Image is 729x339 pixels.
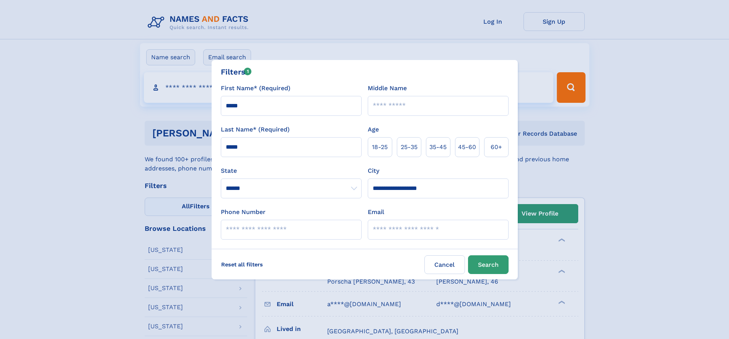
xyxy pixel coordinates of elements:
span: 45‑60 [458,143,476,152]
span: 35‑45 [429,143,447,152]
label: Middle Name [368,84,407,93]
span: 60+ [491,143,502,152]
label: Reset all filters [216,255,268,274]
label: First Name* (Required) [221,84,290,93]
button: Search [468,255,509,274]
label: City [368,166,379,175]
div: Filters [221,66,252,78]
label: Last Name* (Required) [221,125,290,134]
span: 18‑25 [372,143,388,152]
label: Age [368,125,379,134]
label: Phone Number [221,208,266,217]
label: State [221,166,362,175]
label: Email [368,208,384,217]
label: Cancel [424,255,465,274]
span: 25‑35 [401,143,418,152]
